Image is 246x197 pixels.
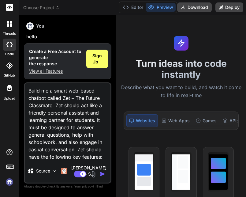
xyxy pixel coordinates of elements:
[3,31,16,36] label: threads
[4,73,15,78] label: GitHub
[29,68,81,74] p: View all Features
[24,184,111,189] p: Always double-check its answers. Your in Bind
[193,114,219,127] div: Games
[159,114,192,127] div: Web Apps
[90,171,97,178] img: attachment
[61,168,67,174] img: Claude 4 Sonnet
[26,33,110,40] p: hello
[120,3,146,12] button: Editor
[23,5,60,11] span: Choose Project
[120,84,242,99] p: Describe what you want to build, and watch it come to life in real-time
[4,96,15,101] label: Upload
[99,171,106,177] img: icon
[36,23,44,29] h6: You
[82,184,93,188] span: privacy
[25,83,110,159] textarea: Build me a smart web-based chatbot called Zet – The Future Classmate. Zet should act like a frien...
[120,58,242,80] h1: Turn ideas into code instantly
[177,2,212,12] button: Download
[70,165,108,177] p: [PERSON_NAME] 4 S..
[146,3,176,12] button: Preview
[126,114,158,127] div: Websites
[215,2,243,12] button: Deploy
[52,169,57,174] img: Pick Models
[220,114,241,127] div: APIs
[36,168,50,174] p: Source
[4,177,15,187] img: signin
[29,48,81,67] h1: Create a Free Account to generate the response
[5,51,14,57] label: code
[92,53,102,65] span: Sign Up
